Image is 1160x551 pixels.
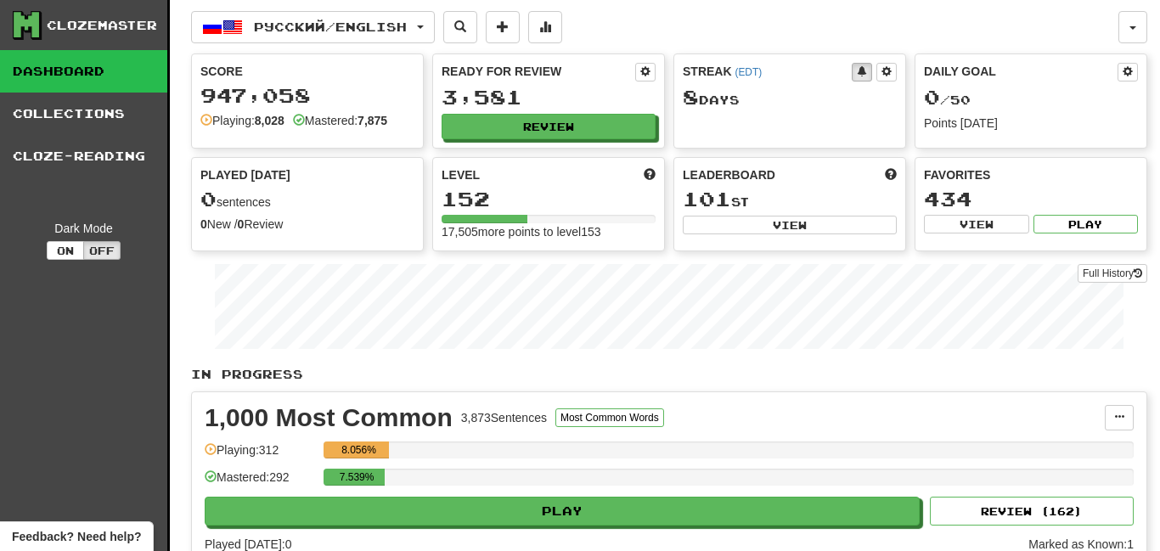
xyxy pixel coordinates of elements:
div: Ready for Review [442,63,635,80]
span: Level [442,166,480,183]
div: 17,505 more points to level 153 [442,223,656,240]
div: 1,000 Most Common [205,405,453,430]
div: st [683,188,897,211]
button: Most Common Words [555,408,664,427]
button: More stats [528,11,562,43]
button: Review [442,114,656,139]
div: 7.539% [329,469,385,486]
p: In Progress [191,366,1147,383]
span: 0 [200,187,217,211]
div: 3,581 [442,87,656,108]
button: Off [83,241,121,260]
button: Review (162) [930,497,1134,526]
div: Daily Goal [924,63,1118,82]
div: Mastered: [293,112,387,129]
span: 101 [683,187,731,211]
div: Favorites [924,166,1138,183]
button: Русский/English [191,11,435,43]
div: 8.056% [329,441,389,458]
button: Play [205,497,920,526]
div: Playing: 312 [205,441,315,469]
span: Score more points to level up [644,166,656,183]
span: Open feedback widget [12,528,141,545]
span: This week in points, UTC [885,166,897,183]
a: (EDT) [735,66,762,78]
div: Score [200,63,414,80]
button: View [683,216,897,234]
div: 947,058 [200,85,414,106]
strong: 7,875 [358,114,387,127]
span: Leaderboard [683,166,775,183]
button: View [924,215,1029,233]
div: 3,873 Sentences [461,409,547,426]
div: sentences [200,188,414,211]
span: Played [DATE] [200,166,290,183]
div: Mastered: 292 [205,469,315,497]
strong: 8,028 [255,114,284,127]
button: Play [1033,215,1139,233]
div: Points [DATE] [924,115,1138,132]
strong: 0 [238,217,245,231]
div: Dark Mode [13,220,155,237]
strong: 0 [200,217,207,231]
div: Day s [683,87,897,109]
button: On [47,241,84,260]
div: Playing: [200,112,284,129]
div: New / Review [200,216,414,233]
span: 0 [924,85,940,109]
button: Search sentences [443,11,477,43]
span: Played [DATE]: 0 [205,537,291,551]
div: Clozemaster [47,17,157,34]
button: Add sentence to collection [486,11,520,43]
div: 152 [442,188,656,210]
div: 434 [924,188,1138,210]
span: 8 [683,85,699,109]
div: Streak [683,63,852,80]
a: Full History [1078,264,1147,283]
span: Русский / English [254,20,407,34]
span: / 50 [924,93,971,107]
